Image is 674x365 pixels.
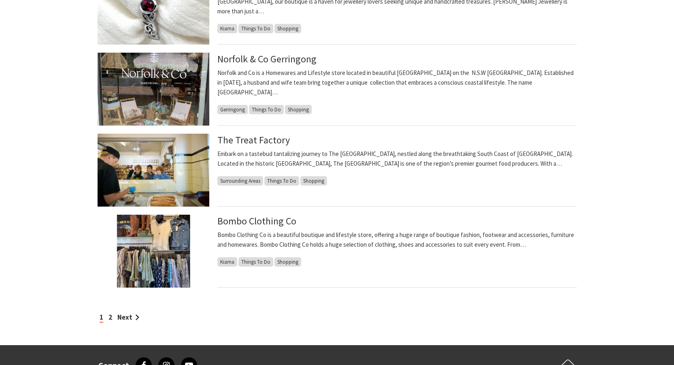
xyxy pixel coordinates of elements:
span: Things To Do [238,257,273,267]
p: Embark on a tastebud tantalizing journey to The [GEOGRAPHIC_DATA], nestled along the breathtaking... [217,149,577,169]
span: Things To Do [264,176,299,186]
span: 1 [100,313,103,323]
span: Shopping [285,105,312,114]
p: Norfolk and Co is a Homewares and Lifestyle store located in beautiful [GEOGRAPHIC_DATA] on the N... [217,68,577,97]
span: Surrounding Areas [217,176,263,186]
span: Kiama [217,257,237,267]
img: Children watching chocolatier working at The Treat Factory [98,134,209,207]
span: Shopping [300,176,327,186]
span: Kiama [217,24,237,33]
span: Things To Do [249,105,284,114]
a: Bombo Clothing Co [217,215,296,227]
span: Shopping [274,24,301,33]
p: Bombo Clothing Co is a beautiful boutique and lifestyle store, offering a huge range of boutique ... [217,230,577,250]
span: Shopping [274,257,301,267]
a: Norfolk & Co Gerringong [217,53,317,65]
span: Things To Do [238,24,273,33]
a: 2 [108,313,112,322]
span: Gerringong [217,105,248,114]
a: The Treat Factory [217,134,290,146]
a: Next [117,313,139,322]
